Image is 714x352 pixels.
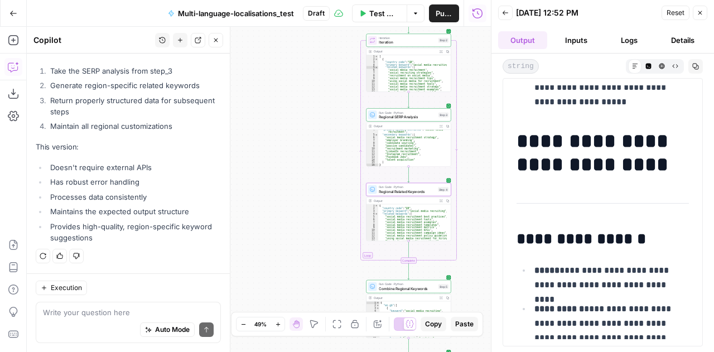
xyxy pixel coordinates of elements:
[47,162,221,173] li: Doesn't require external APIs
[401,258,416,264] div: Complete
[366,69,378,71] div: 6
[421,317,446,331] button: Copy
[47,80,221,91] li: Generate region-specific related keywords
[375,204,378,207] span: Toggle code folding, rows 1 through 25
[33,35,152,46] div: Copilot
[47,221,221,243] li: Provides high-quality, region-specific keyword suggestions
[366,153,378,156] div: 12
[366,218,378,221] div: 6
[366,83,378,85] div: 11
[377,301,379,304] span: Toggle code folding, rows 1 through 164
[366,71,378,74] div: 7
[366,221,378,224] div: 7
[438,284,449,289] div: Step 5
[379,282,436,286] span: Run Code · Python
[438,187,448,192] div: Step 4
[375,213,378,215] span: Toggle code folding, rows 4 through 24
[366,61,378,64] div: 3
[667,8,684,18] span: Reset
[366,337,380,340] div: 13
[155,325,190,335] span: Auto Mode
[366,232,378,234] div: 11
[366,307,380,310] div: 3
[366,85,378,88] div: 12
[352,4,407,22] button: Test Workflow
[366,215,378,218] div: 5
[366,226,378,229] div: 9
[366,224,378,226] div: 8
[47,191,221,202] li: Processes data consistently
[374,199,436,203] div: Output
[366,237,378,240] div: 13
[366,55,378,58] div: 1
[47,95,221,117] li: Return properly structured data for subsequent steps
[366,33,451,91] div: LoopIterationIterationStep 2Output[ { "country_code":"GB", "primary_keyword":"social media recrui...
[366,74,378,77] div: 8
[366,58,378,61] div: 2
[498,31,547,49] button: Output
[366,108,451,166] div: Run Code · PythonRegional SERP AnalysisStep 3Output "primary_keyword_extracted":"social media rec...
[408,91,409,108] g: Edge from step_2 to step_3
[366,133,378,136] div: 5
[552,31,601,49] button: Inputs
[254,320,267,329] span: 49%
[455,319,474,329] span: Paste
[47,65,221,76] li: Take the SERP analysis from step_3
[605,31,654,49] button: Logs
[451,317,478,331] button: Paste
[366,139,378,142] div: 7
[366,301,380,304] div: 1
[375,66,378,69] span: Toggle code folding, rows 5 through 26
[379,189,436,194] span: Regional Related Keywords
[366,91,378,94] div: 14
[408,166,409,182] g: Edge from step_3 to step_4
[161,4,301,22] button: Multi-language-localisations_test
[658,31,707,49] button: Details
[366,156,378,158] div: 13
[379,110,436,115] span: Run Code · Python
[369,8,400,19] span: Test Workflow
[51,283,82,293] span: Execution
[366,77,378,80] div: 9
[47,120,221,132] li: Maintain all regional customizations
[425,319,442,329] span: Copy
[436,8,452,19] span: Publish
[47,176,221,187] li: Has robust error handling
[366,258,451,264] div: Complete
[366,147,378,150] div: 10
[503,59,539,74] span: string
[438,113,449,118] div: Step 3
[379,286,436,291] span: Combine Regional Keywords
[379,185,436,189] span: Run Code · Python
[375,55,378,58] span: Toggle code folding, rows 1 through 80
[366,280,451,338] div: Run Code · PythonCombine Regional KeywordsStep 5Output{ "en_gb":[ { "keyword":"social media recru...
[36,281,87,295] button: Execution
[178,8,294,19] span: Multi-language-localisations_test
[379,114,436,120] span: Regional SERP Analysis
[408,263,409,279] g: Edge from step_2-iteration-end to step_5
[36,141,221,153] p: This version:
[366,158,378,161] div: 14
[374,50,436,54] div: Output
[366,240,378,243] div: 14
[366,128,378,134] div: 4
[438,38,449,43] div: Step 2
[429,4,459,22] button: Publish
[366,210,378,213] div: 3
[366,161,378,164] div: 15
[366,136,378,139] div: 6
[366,150,378,153] div: 11
[662,6,689,20] button: Reset
[366,64,378,66] div: 4
[377,307,379,310] span: Toggle code folding, rows 3 through 8
[366,183,451,241] div: Run Code · PythonRegional Related KeywordsStep 4Output{ "country_code":"GB", "primary_keyword":"s...
[47,206,221,217] li: Maintains the expected output structure
[374,296,436,300] div: Output
[379,40,436,45] span: Iteration
[366,310,380,312] div: 4
[366,213,378,215] div: 4
[375,133,378,136] span: Toggle code folding, rows 5 through 15
[379,36,436,40] span: Iteration
[366,229,378,232] div: 10
[366,204,378,207] div: 1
